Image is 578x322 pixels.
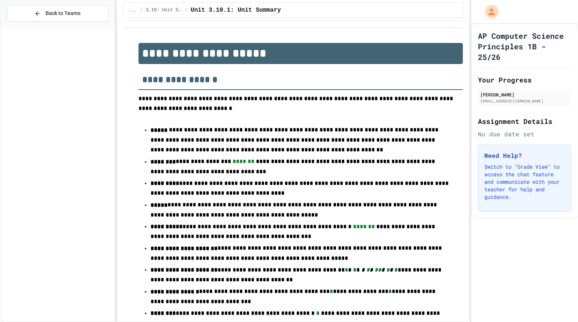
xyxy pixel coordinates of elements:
[146,7,182,13] span: 3.10: Unit Summary
[191,6,281,15] span: Unit 3.10.1: Unit Summary
[480,98,569,104] div: [EMAIL_ADDRESS][DOMAIN_NAME]
[480,91,569,98] div: [PERSON_NAME]
[484,163,565,201] p: Switch to "Grade View" to access the chat feature and communicate with your teacher for help and ...
[478,31,571,62] h1: AP Computer Science Principles 1B - 25/26
[140,7,143,13] span: /
[185,7,187,13] span: /
[46,9,81,17] span: Back to Teams
[478,130,571,139] div: No due date set
[477,3,500,20] div: My Account
[478,116,571,127] h2: Assignment Details
[7,5,108,21] button: Back to Teams
[484,151,565,160] h3: Need Help?
[478,75,571,85] h2: Your Progress
[129,7,137,13] span: ...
